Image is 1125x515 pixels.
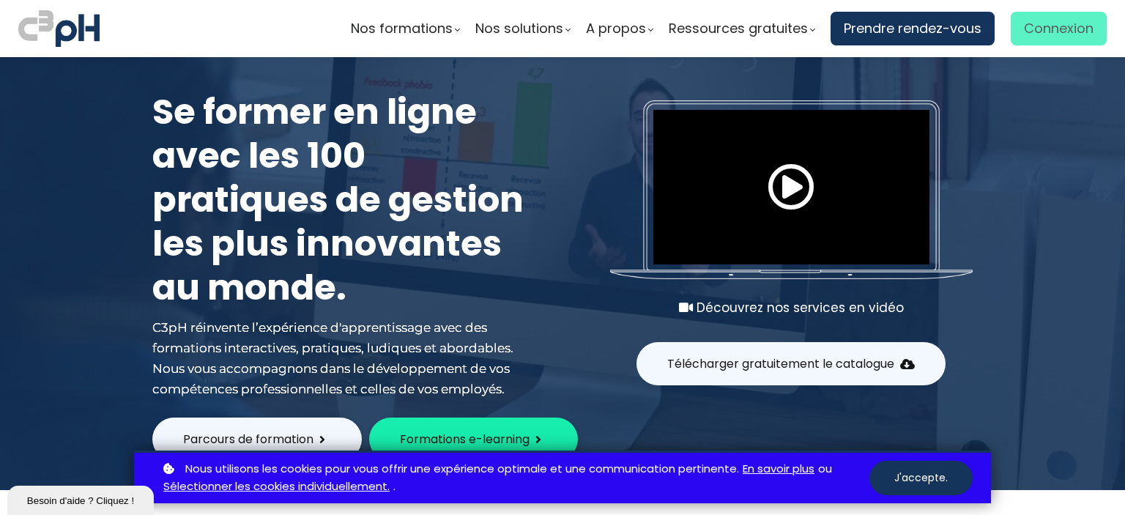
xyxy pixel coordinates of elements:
[152,317,533,399] div: C3pH réinvente l’expérience d'apprentissage avec des formations interactives, pratiques, ludiques...
[475,18,563,40] span: Nos solutions
[844,18,981,40] span: Prendre rendez-vous
[152,90,533,310] h1: Se former en ligne avec les 100 pratiques de gestion les plus innovantes au monde.
[1024,18,1094,40] span: Connexion
[7,483,157,515] iframe: chat widget
[831,12,995,45] a: Prendre rendez-vous
[18,7,100,50] img: logo C3PH
[743,460,814,478] a: En savoir plus
[667,355,894,373] span: Télécharger gratuitement le catalogue
[160,460,869,497] p: ou .
[610,297,973,318] div: Découvrez nos services en vidéo
[369,418,578,461] button: Formations e-learning
[586,18,646,40] span: A propos
[163,478,390,496] a: Sélectionner les cookies individuellement.
[869,461,973,495] button: J'accepte.
[669,18,808,40] span: Ressources gratuites
[400,430,530,448] span: Formations e-learning
[183,430,313,448] span: Parcours de formation
[351,18,453,40] span: Nos formations
[152,418,362,461] button: Parcours de formation
[1011,12,1107,45] a: Connexion
[185,460,739,478] span: Nous utilisons les cookies pour vous offrir une expérience optimale et une communication pertinente.
[636,342,946,385] button: Télécharger gratuitement le catalogue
